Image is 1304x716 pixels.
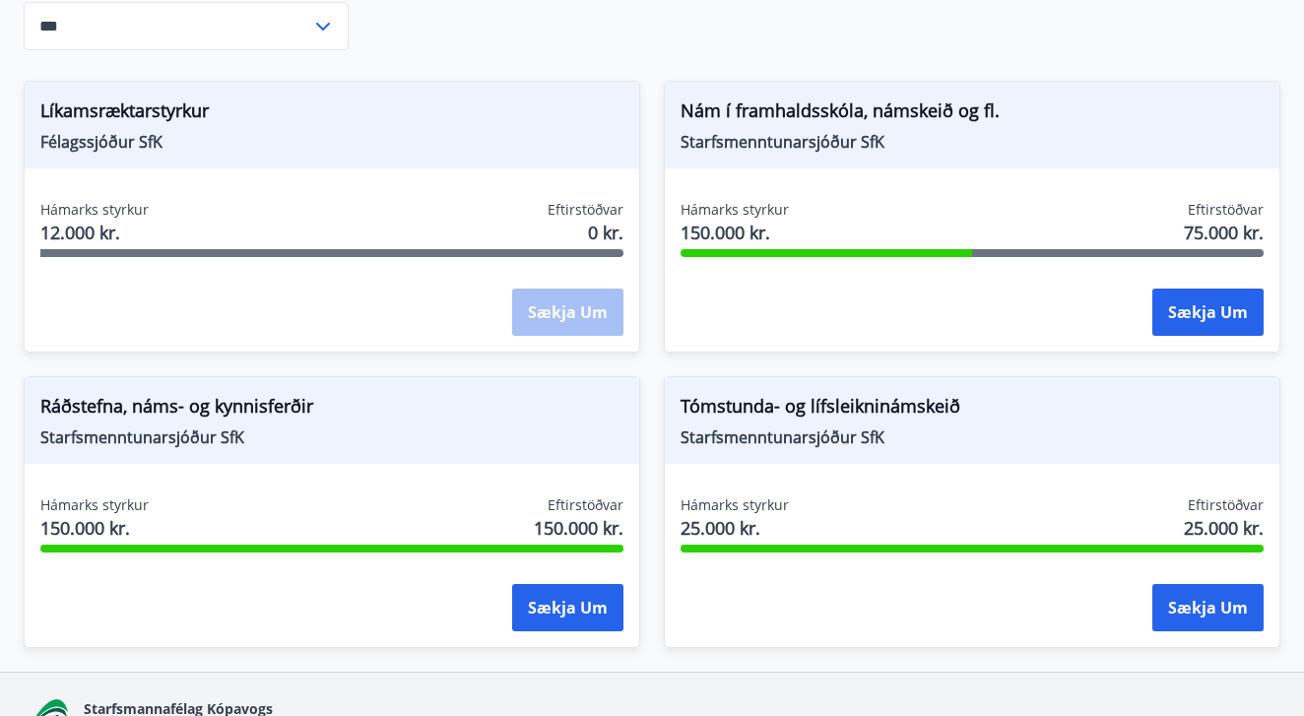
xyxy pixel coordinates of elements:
[681,393,1264,426] span: Tómstunda- og lífsleikninámskeið
[1184,220,1264,245] span: 75.000 kr.
[1152,584,1264,631] button: Sækja um
[588,220,623,245] span: 0 kr.
[681,515,789,541] span: 25.000 kr.
[512,584,623,631] button: Sækja um
[548,200,623,220] span: Eftirstöðvar
[40,515,149,541] span: 150.000 kr.
[40,495,149,515] span: Hámarks styrkur
[681,98,1264,131] span: Nám í framhaldsskóla, námskeið og fl.
[40,131,623,153] span: Félagssjóður SfK
[681,200,789,220] span: Hámarks styrkur
[1152,289,1264,336] button: Sækja um
[681,495,789,515] span: Hámarks styrkur
[40,200,149,220] span: Hámarks styrkur
[548,495,623,515] span: Eftirstöðvar
[1188,200,1264,220] span: Eftirstöðvar
[681,131,1264,153] span: Starfsmenntunarsjóður SfK
[1184,515,1264,541] span: 25.000 kr.
[40,98,623,131] span: Líkamsræktarstyrkur
[40,220,149,245] span: 12.000 kr.
[1188,495,1264,515] span: Eftirstöðvar
[40,426,623,448] span: Starfsmenntunarsjóður SfK
[681,426,1264,448] span: Starfsmenntunarsjóður SfK
[681,220,789,245] span: 150.000 kr.
[534,515,623,541] span: 150.000 kr.
[40,393,623,426] span: Ráðstefna, náms- og kynnisferðir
